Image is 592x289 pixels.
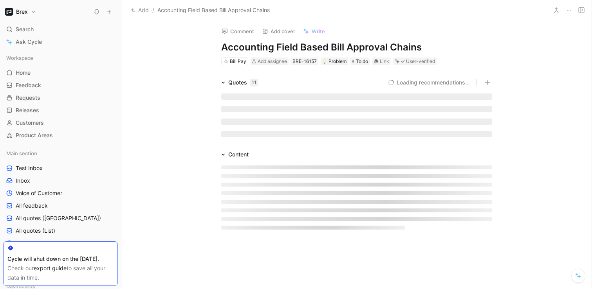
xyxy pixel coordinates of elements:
span: Feedback [16,81,41,89]
span: Main section [6,149,37,157]
a: All feedback [3,200,118,212]
button: Add cover [258,26,299,37]
a: Ask Cycle [3,36,118,48]
span: Accounting Field Based Bill Approval Chains [157,5,270,15]
div: 11 [250,79,258,86]
div: BRE-16157 [292,57,317,65]
span: All quotes ([GEOGRAPHIC_DATA]) [16,214,101,222]
div: Content [218,150,252,159]
div: Cycle will shut down on the [DATE]. [7,254,114,264]
div: Quotes11 [218,78,261,87]
a: Product Areas [3,129,118,141]
a: Voice of Customer [3,187,118,199]
span: Test Inbox [16,164,43,172]
span: Requests [16,94,40,102]
span: Add assignee [258,58,287,64]
a: All quotes (List) [3,225,118,237]
span: Write [312,28,325,35]
a: Requests [3,92,118,104]
button: Add [129,5,151,15]
div: Content [228,150,249,159]
a: Test Inbox [3,162,118,174]
button: Loading recommendations... [388,78,470,87]
span: Workspace [6,54,33,62]
span: Inbox [16,177,30,185]
span: All feedback [16,202,48,210]
div: User-verified [406,57,435,65]
div: 💡Problem [321,57,348,65]
span: Product Areas [16,131,53,139]
div: Main section [3,147,118,159]
div: Problem [322,57,347,65]
h1: Brex [16,8,28,15]
div: Workspace [3,52,118,64]
a: All quotes ([GEOGRAPHIC_DATA]) [3,212,118,224]
span: Ask Cycle [16,37,42,47]
img: 💡 [322,59,327,64]
span: Search [16,25,34,34]
div: Bill Pay [230,57,246,65]
a: Customers [3,117,118,129]
div: To do [350,57,370,65]
div: Search [3,23,118,35]
span: Home [16,69,31,77]
div: Check our to save all your data in time. [7,264,114,282]
a: export guide [34,265,67,271]
img: Brex [5,8,13,16]
button: BrexBrex [3,6,38,17]
div: Link [380,57,389,65]
span: Voice of Customer [16,189,62,197]
button: Comment [218,26,258,37]
a: Feedback [3,79,118,91]
a: Home [3,67,118,79]
span: Customers [16,119,44,127]
a: Releases [3,104,118,116]
div: Main sectionTest InboxInboxVoice of CustomerAll feedbackAll quotes ([GEOGRAPHIC_DATA])All quotes ... [3,147,118,274]
button: Write [300,26,328,37]
span: To do [356,57,368,65]
a: Inbox [3,175,118,187]
div: Quotes [228,78,258,87]
span: / [152,5,154,15]
h1: Accounting Field Based Bill Approval Chains [221,41,492,54]
span: All requests [16,239,45,247]
a: All requests [3,237,118,249]
span: Releases [16,106,39,114]
span: All quotes (List) [16,227,55,235]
